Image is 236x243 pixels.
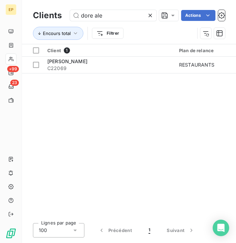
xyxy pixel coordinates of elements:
[33,27,83,40] button: Encours total
[90,223,140,238] button: Précédent
[43,31,71,36] span: Encours total
[181,10,215,21] button: Actions
[5,228,16,239] img: Logo LeanPay
[10,80,19,86] span: 23
[5,81,16,92] a: 23
[5,67,16,78] a: +99
[179,61,215,68] div: RESTAURANTS
[5,4,16,15] div: EP
[7,66,19,72] span: +99
[158,223,203,238] button: Suivant
[70,10,156,21] input: Rechercher
[92,28,123,39] button: Filtrer
[33,9,62,22] h3: Clients
[47,48,61,53] span: Client
[213,220,229,236] div: Open Intercom Messenger
[47,58,87,64] span: [PERSON_NAME]
[140,223,158,238] button: 1
[47,65,171,72] span: C22069
[149,227,150,234] span: 1
[39,227,47,234] span: 100
[64,47,70,54] span: 1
